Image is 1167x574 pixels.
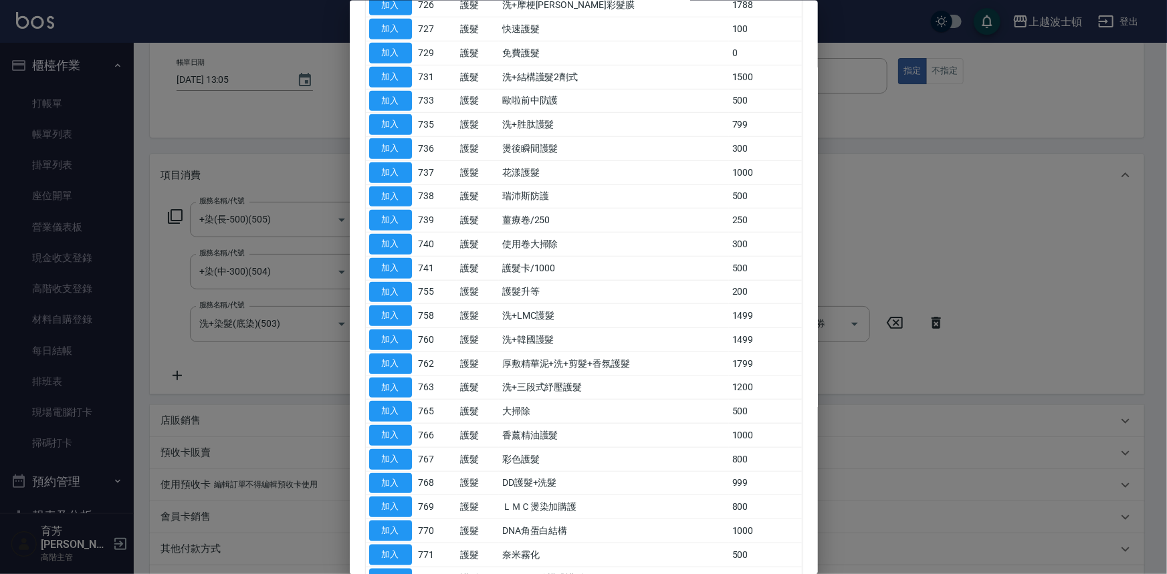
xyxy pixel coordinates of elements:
[499,471,729,495] td: DD護髮+洗髮
[457,112,499,136] td: 護髮
[415,519,457,543] td: 770
[369,257,412,278] button: 加入
[729,376,802,400] td: 1200
[457,423,499,447] td: 護髮
[415,471,457,495] td: 768
[369,43,412,63] button: 加入
[499,136,729,160] td: 燙後瞬間護髮
[369,521,412,541] button: 加入
[369,496,412,517] button: 加入
[457,208,499,232] td: 護髮
[369,66,412,87] button: 加入
[369,353,412,374] button: 加入
[457,519,499,543] td: 護髮
[457,494,499,519] td: 護髮
[415,160,457,184] td: 737
[729,543,802,567] td: 500
[415,41,457,65] td: 729
[457,136,499,160] td: 護髮
[729,89,802,113] td: 500
[499,256,729,280] td: 護髮卡/1000
[369,472,412,493] button: 加入
[415,423,457,447] td: 766
[369,305,412,326] button: 加入
[457,543,499,567] td: 護髮
[369,401,412,422] button: 加入
[729,447,802,471] td: 800
[457,303,499,327] td: 護髮
[415,256,457,280] td: 741
[729,471,802,495] td: 999
[415,65,457,89] td: 731
[499,494,729,519] td: ＬＭＣ燙染加購護
[729,208,802,232] td: 250
[729,256,802,280] td: 500
[415,376,457,400] td: 763
[729,17,802,41] td: 100
[415,543,457,567] td: 771
[729,112,802,136] td: 799
[369,234,412,255] button: 加入
[499,41,729,65] td: 免費護髮
[415,136,457,160] td: 736
[457,280,499,304] td: 護髮
[415,351,457,376] td: 762
[499,399,729,423] td: 大掃除
[499,351,729,376] td: 厚敷精華泥+洗+剪髮+香氛護髮
[369,186,412,206] button: 加入
[415,17,457,41] td: 727
[457,256,499,280] td: 護髮
[457,376,499,400] td: 護髮
[499,543,729,567] td: 奈米霧化
[729,41,802,65] td: 0
[729,327,802,351] td: 1499
[415,184,457,208] td: 738
[729,303,802,327] td: 1499
[499,327,729,351] td: 洗+韓國護髮
[499,232,729,256] td: 使用卷大掃除
[415,280,457,304] td: 755
[499,519,729,543] td: DNA角蛋白結構
[369,329,412,350] button: 加入
[499,184,729,208] td: 瑞沛斯防護
[499,280,729,304] td: 護髮升等
[729,65,802,89] td: 1500
[457,17,499,41] td: 護髮
[499,376,729,400] td: 洗+三段式紓壓護髮
[499,160,729,184] td: 花漾護髮
[415,494,457,519] td: 769
[729,519,802,543] td: 1000
[729,423,802,447] td: 1000
[415,89,457,113] td: 733
[729,184,802,208] td: 500
[499,303,729,327] td: 洗+LMC護髮
[415,232,457,256] td: 740
[499,447,729,471] td: 彩色護髮
[457,327,499,351] td: 護髮
[415,112,457,136] td: 735
[499,17,729,41] td: 快速護髮
[369,138,412,159] button: 加入
[457,160,499,184] td: 護髮
[369,210,412,231] button: 加入
[457,351,499,376] td: 護髮
[499,423,729,447] td: 香薰精油護髮
[415,399,457,423] td: 765
[729,160,802,184] td: 1000
[499,208,729,232] td: 薑療卷/250
[369,377,412,398] button: 加入
[369,19,412,39] button: 加入
[369,425,412,446] button: 加入
[457,41,499,65] td: 護髮
[729,280,802,304] td: 200
[369,281,412,302] button: 加入
[499,65,729,89] td: 洗+結構護髮2劑式
[457,447,499,471] td: 護髮
[457,65,499,89] td: 護髮
[369,448,412,469] button: 加入
[457,89,499,113] td: 護髮
[369,90,412,111] button: 加入
[415,303,457,327] td: 758
[415,208,457,232] td: 739
[729,399,802,423] td: 500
